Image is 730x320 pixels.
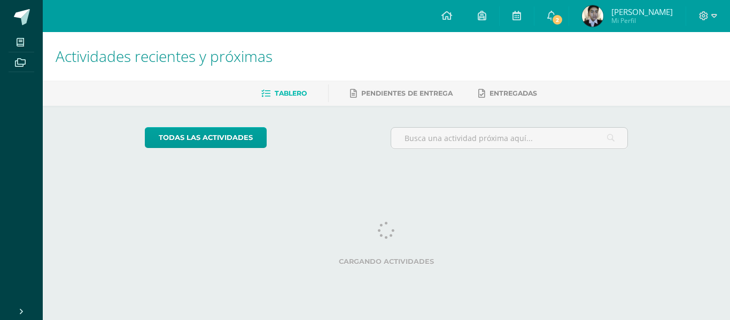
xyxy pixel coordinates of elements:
[350,85,453,102] a: Pendientes de entrega
[611,6,673,17] span: [PERSON_NAME]
[275,89,307,97] span: Tablero
[261,85,307,102] a: Tablero
[552,14,563,26] span: 2
[611,16,673,25] span: Mi Perfil
[361,89,453,97] span: Pendientes de entrega
[145,257,628,266] label: Cargando actividades
[582,5,603,27] img: 9974c6e91c62b05c8765a4ef3ed15a45.png
[391,128,628,149] input: Busca una actividad próxima aquí...
[56,46,273,66] span: Actividades recientes y próximas
[490,89,537,97] span: Entregadas
[145,127,267,148] a: todas las Actividades
[478,85,537,102] a: Entregadas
